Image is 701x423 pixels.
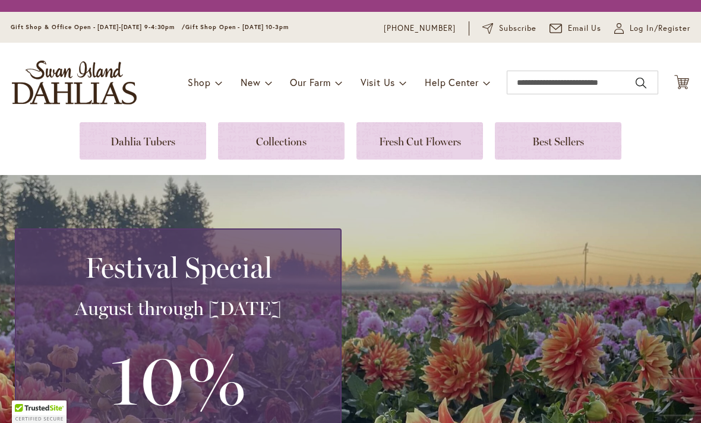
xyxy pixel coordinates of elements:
[614,23,690,34] a: Log In/Register
[499,23,536,34] span: Subscribe
[290,76,330,88] span: Our Farm
[384,23,456,34] a: [PHONE_NUMBER]
[568,23,602,34] span: Email Us
[241,76,260,88] span: New
[11,23,185,31] span: Gift Shop & Office Open - [DATE]-[DATE] 9-4:30pm /
[30,251,326,284] h2: Festival Special
[185,23,289,31] span: Gift Shop Open - [DATE] 10-3pm
[188,76,211,88] span: Shop
[30,297,326,320] h3: August through [DATE]
[482,23,536,34] a: Subscribe
[636,74,646,93] button: Search
[550,23,602,34] a: Email Us
[630,23,690,34] span: Log In/Register
[361,76,395,88] span: Visit Us
[425,76,479,88] span: Help Center
[12,61,137,104] a: store logo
